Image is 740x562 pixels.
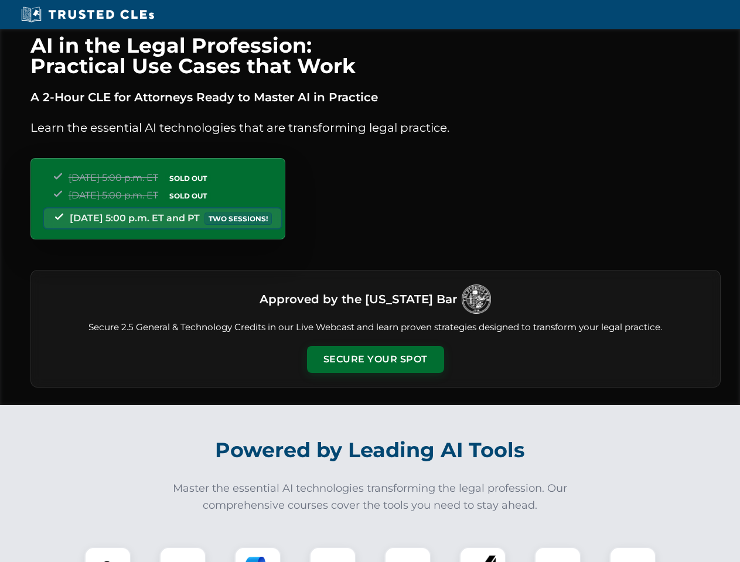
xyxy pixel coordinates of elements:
span: SOLD OUT [165,172,211,184]
h2: Powered by Leading AI Tools [46,430,695,471]
span: [DATE] 5:00 p.m. ET [69,190,158,201]
img: Trusted CLEs [18,6,158,23]
p: Secure 2.5 General & Technology Credits in our Live Webcast and learn proven strategies designed ... [45,321,706,334]
p: A 2-Hour CLE for Attorneys Ready to Master AI in Practice [30,88,721,107]
p: Master the essential AI technologies transforming the legal profession. Our comprehensive courses... [165,480,575,514]
span: SOLD OUT [165,190,211,202]
p: Learn the essential AI technologies that are transforming legal practice. [30,118,721,137]
button: Secure Your Spot [307,346,444,373]
span: [DATE] 5:00 p.m. ET [69,172,158,183]
h3: Approved by the [US_STATE] Bar [260,289,457,310]
h1: AI in the Legal Profession: Practical Use Cases that Work [30,35,721,76]
img: Logo [462,285,491,314]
